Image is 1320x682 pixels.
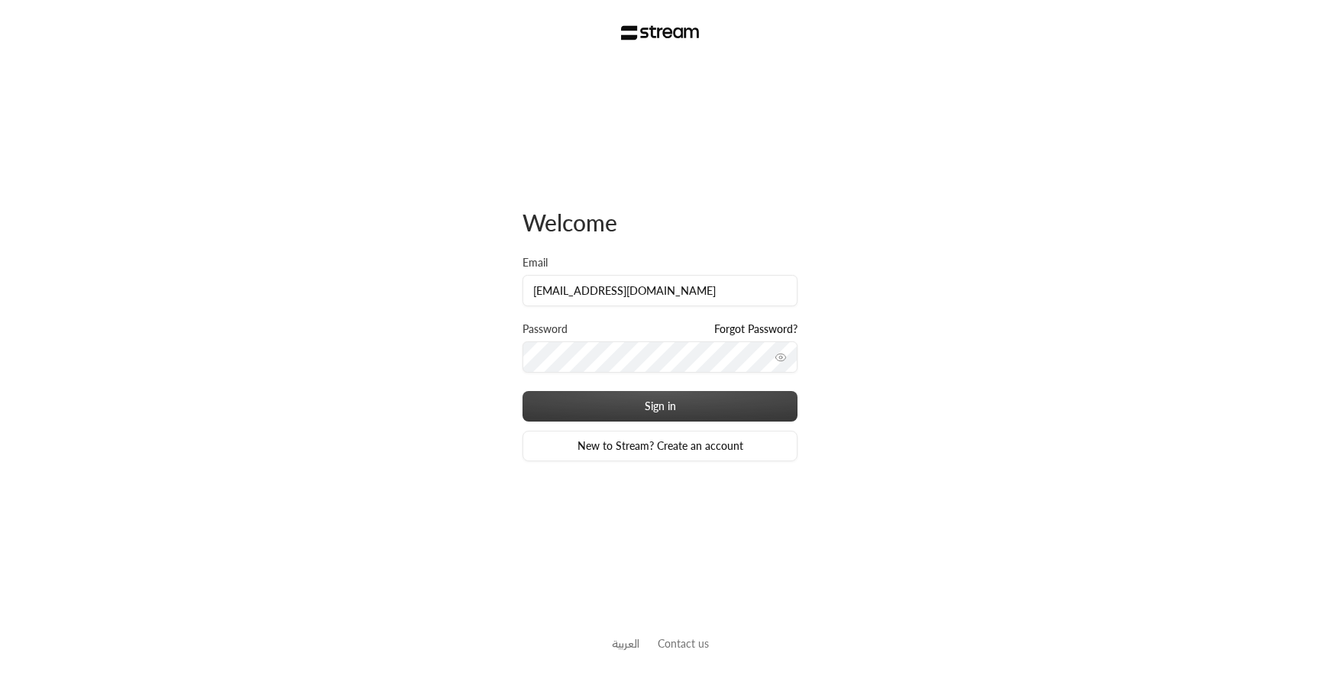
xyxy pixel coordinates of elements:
span: Welcome [522,208,617,236]
img: Stream Logo [621,25,700,40]
button: toggle password visibility [768,345,793,370]
a: العربية [612,629,639,658]
a: Forgot Password? [714,322,797,337]
label: Email [522,255,548,270]
a: Contact us [658,637,709,650]
a: New to Stream? Create an account [522,431,797,461]
label: Password [522,322,568,337]
button: Sign in [522,391,797,422]
button: Contact us [658,635,709,651]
